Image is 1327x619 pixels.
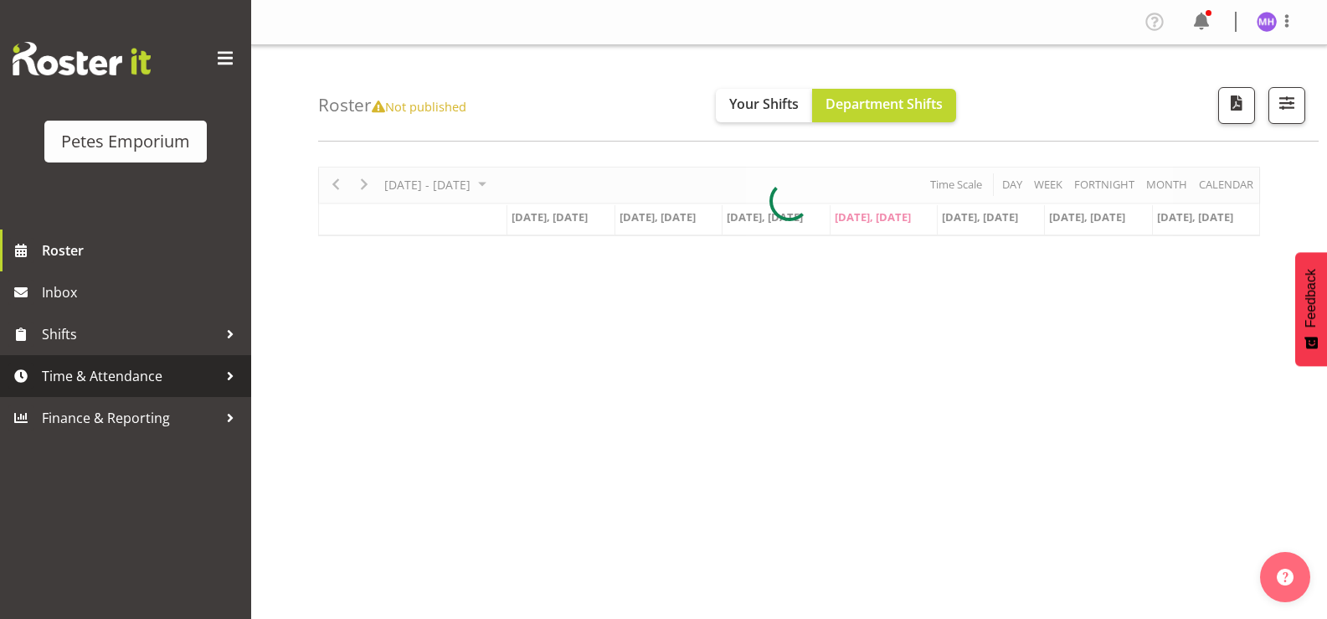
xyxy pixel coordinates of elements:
span: Shifts [42,322,218,347]
div: Petes Emporium [61,129,190,154]
span: Finance & Reporting [42,405,218,431]
span: Your Shifts [729,95,799,113]
button: Your Shifts [716,89,812,122]
button: Download a PDF of the roster according to the set date range. [1218,87,1255,124]
span: Roster [42,238,243,263]
span: Not published [372,98,466,115]
button: Filter Shifts [1268,87,1305,124]
span: Feedback [1304,269,1319,328]
button: Department Shifts [812,89,956,122]
button: Feedback - Show survey [1295,252,1327,366]
span: Time & Attendance [42,364,218,389]
img: mackenzie-halford4471.jpg [1257,12,1277,32]
span: Inbox [42,280,243,305]
h4: Roster [318,95,466,115]
span: Department Shifts [826,95,943,113]
img: help-xxl-2.png [1277,569,1294,585]
img: Rosterit website logo [13,42,151,75]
